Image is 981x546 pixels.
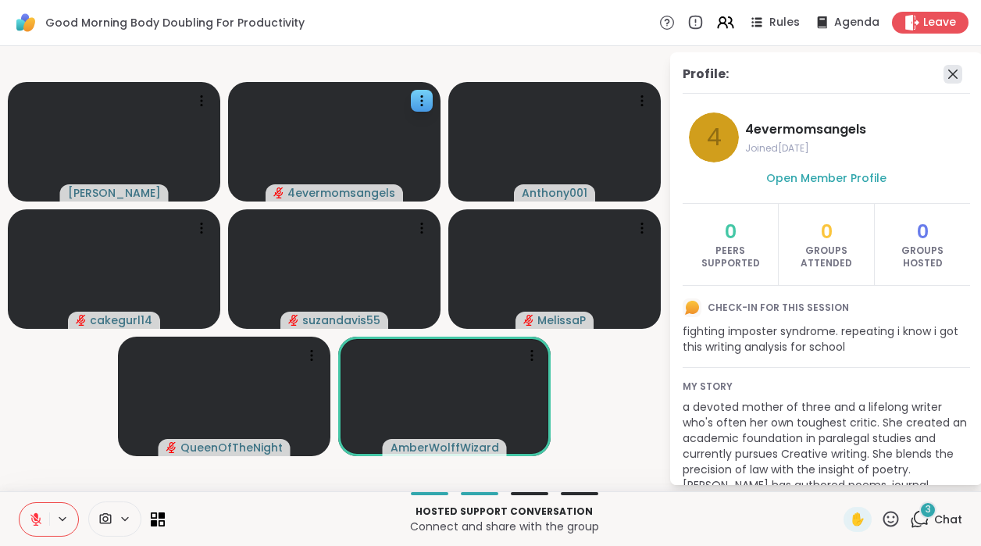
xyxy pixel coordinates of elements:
[850,510,865,529] span: ✋
[745,142,964,155] span: Joined [DATE]
[683,298,701,317] img: Chat Icon
[683,65,729,84] div: Profile:
[745,120,964,139] span: 4evermomsangels
[68,185,161,201] span: [PERSON_NAME]
[766,169,886,187] a: Open Member Profile
[288,315,299,326] span: audio-muted
[794,244,858,269] span: Groups Attended
[834,15,879,30] span: Agenda
[522,185,587,201] span: Anthony001
[769,15,800,30] span: Rules
[273,187,284,198] span: audio-muted
[917,219,929,244] span: 0
[708,302,849,314] span: Check-in for this session
[537,312,586,328] span: MelissaP
[934,512,962,527] span: Chat
[523,315,534,326] span: audio-muted
[76,315,87,326] span: audio-muted
[890,244,954,269] span: Groups Hosted
[12,9,39,36] img: ShareWell Logomark
[45,15,305,30] span: Good Morning Body Doubling For Productivity
[821,219,833,244] span: 0
[926,503,931,516] span: 3
[180,440,283,455] span: QueenOfTheNight
[174,505,834,519] p: Hosted support conversation
[302,312,380,328] span: suzandavis55
[766,170,886,186] span: Open Member Profile
[166,442,177,453] span: audio-muted
[391,440,499,455] span: AmberWolffWizard
[683,380,970,393] span: My story
[698,244,762,269] span: Peers Supported
[923,15,956,30] span: Leave
[707,120,722,155] span: 4
[90,312,152,328] span: cakegurl14
[725,219,737,244] span: 0
[174,519,834,534] p: Connect and share with the group
[683,323,970,355] p: fighting imposter syndrome. repeating i know i got this writing analysis for school
[287,185,395,201] span: 4evermomsangels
